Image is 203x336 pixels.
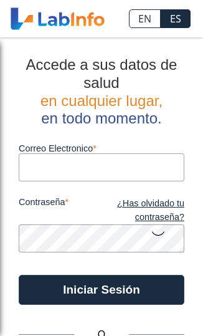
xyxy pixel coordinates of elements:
a: ¿Has olvidado tu contraseña? [101,197,184,224]
button: Iniciar Sesión [19,275,184,305]
a: ES [161,9,191,28]
span: en cualquier lugar, [40,92,163,109]
span: en todo momento. [41,110,161,127]
iframe: Help widget launcher [92,287,189,322]
label: Correo Electronico [19,143,184,153]
span: Accede a sus datos de salud [26,56,177,91]
label: contraseña [19,197,101,224]
a: EN [129,9,161,28]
